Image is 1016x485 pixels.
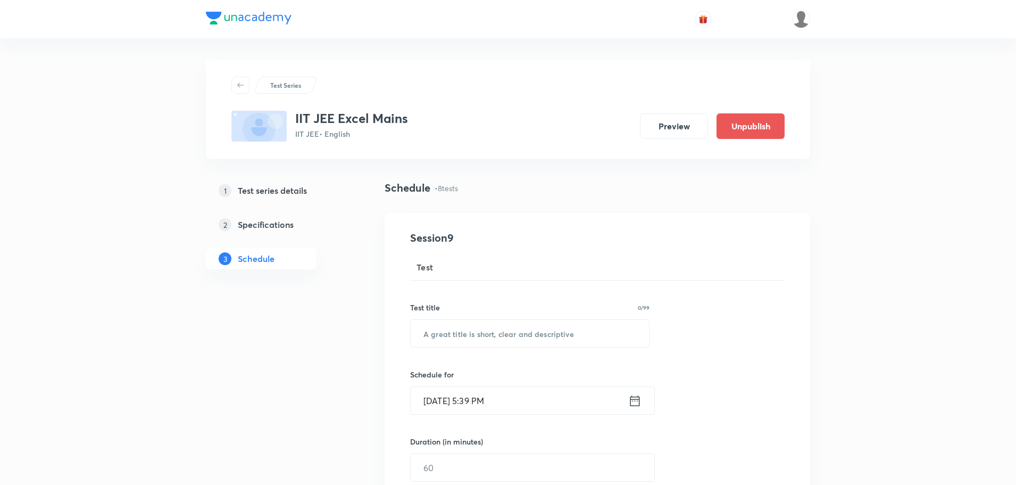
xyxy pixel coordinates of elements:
h6: Schedule for [410,369,649,380]
button: avatar [695,11,712,28]
p: IIT JEE • English [295,128,408,139]
p: 1 [219,184,231,197]
img: fallback-thumbnail.png [231,111,287,142]
button: Preview [640,113,708,139]
p: 0/99 [638,305,649,310]
h4: Schedule [385,180,430,196]
h5: Schedule [238,252,274,265]
h6: Test title [410,302,440,313]
p: • 8 tests [435,183,458,194]
img: Company Logo [206,12,292,24]
a: 1Test series details [206,180,351,201]
h5: Specifications [238,218,294,231]
img: Vivek Patil [792,10,810,28]
h3: IIT JEE Excel Mains [295,111,408,126]
span: Test [417,261,434,274]
p: 3 [219,252,231,265]
a: 2Specifications [206,214,351,235]
h6: Duration (in minutes) [410,436,483,447]
input: A great title is short, clear and descriptive [411,320,649,347]
img: avatar [698,14,708,24]
input: 60 [411,454,654,481]
p: Test Series [270,80,301,90]
h4: Session 9 [410,230,604,246]
p: 2 [219,218,231,231]
a: Company Logo [206,12,292,27]
h5: Test series details [238,184,307,197]
button: Unpublish [717,113,785,139]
